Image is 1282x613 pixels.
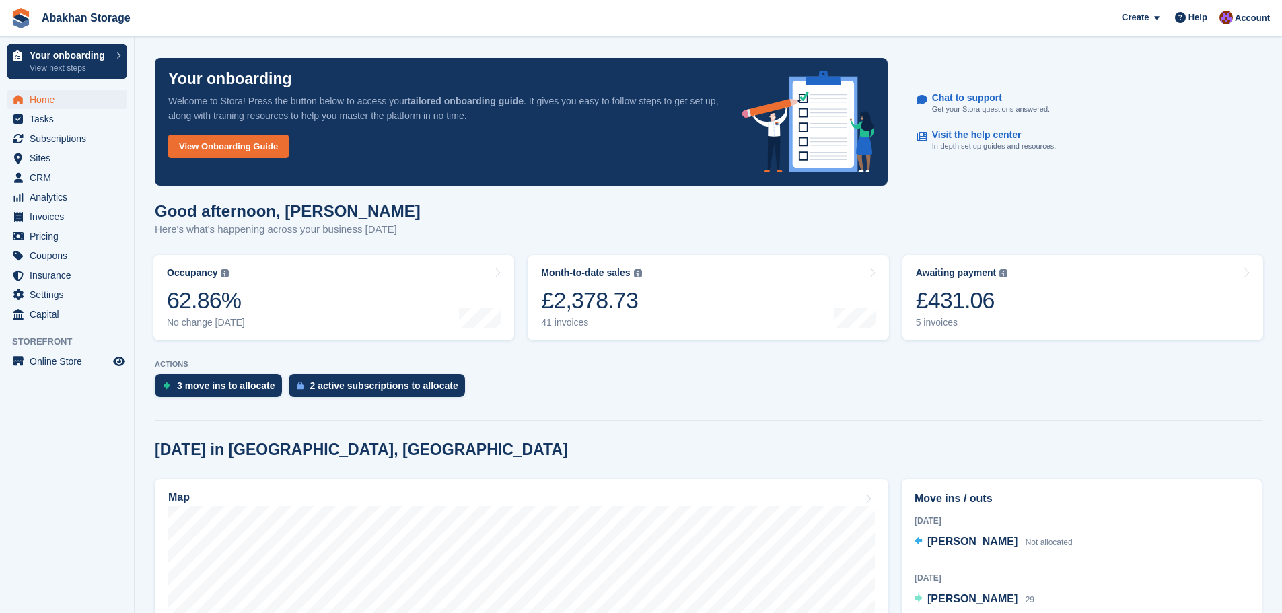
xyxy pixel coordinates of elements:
[289,374,472,404] a: 2 active subscriptions to allocate
[155,441,568,459] h2: [DATE] in [GEOGRAPHIC_DATA], [GEOGRAPHIC_DATA]
[915,572,1249,584] div: [DATE]
[7,246,127,265] a: menu
[7,110,127,129] a: menu
[634,269,642,277] img: icon-info-grey-7440780725fd019a000dd9b08b2336e03edf1995a4989e88bcd33f0948082b44.svg
[155,360,1262,369] p: ACTIONS
[167,317,245,328] div: No change [DATE]
[915,515,1249,527] div: [DATE]
[932,104,1050,115] p: Get your Stora questions answered.
[541,317,641,328] div: 41 invoices
[7,168,127,187] a: menu
[168,71,292,87] p: Your onboarding
[7,305,127,324] a: menu
[30,168,110,187] span: CRM
[541,287,641,314] div: £2,378.73
[915,591,1034,608] a: [PERSON_NAME] 29
[407,96,524,106] strong: tailored onboarding guide
[1122,11,1149,24] span: Create
[915,491,1249,507] h2: Move ins / outs
[168,94,721,123] p: Welcome to Stora! Press the button below to access your . It gives you easy to follow steps to ge...
[1235,11,1270,25] span: Account
[153,255,514,340] a: Occupancy 62.86% No change [DATE]
[30,90,110,109] span: Home
[297,381,304,390] img: active_subscription_to_allocate_icon-d502201f5373d7db506a760aba3b589e785aa758c864c3986d89f69b8ff3...
[30,227,110,246] span: Pricing
[7,188,127,207] a: menu
[167,267,217,279] div: Occupancy
[12,335,134,349] span: Storefront
[30,110,110,129] span: Tasks
[932,141,1057,152] p: In-depth set up guides and resources.
[932,129,1046,141] p: Visit the help center
[30,129,110,148] span: Subscriptions
[7,352,127,371] a: menu
[221,269,229,277] img: icon-info-grey-7440780725fd019a000dd9b08b2336e03edf1995a4989e88bcd33f0948082b44.svg
[7,129,127,148] a: menu
[7,149,127,168] a: menu
[1026,538,1073,547] span: Not allocated
[155,374,289,404] a: 3 move ins to allocate
[1026,595,1034,604] span: 29
[1188,11,1207,24] span: Help
[310,380,458,391] div: 2 active subscriptions to allocate
[999,269,1007,277] img: icon-info-grey-7440780725fd019a000dd9b08b2336e03edf1995a4989e88bcd33f0948082b44.svg
[30,188,110,207] span: Analytics
[932,92,1039,104] p: Chat to support
[30,207,110,226] span: Invoices
[30,62,110,74] p: View next steps
[7,207,127,226] a: menu
[916,267,997,279] div: Awaiting payment
[30,149,110,168] span: Sites
[30,50,110,60] p: Your onboarding
[11,8,31,28] img: stora-icon-8386f47178a22dfd0bd8f6a31ec36ba5ce8667c1dd55bd0f319d3a0aa187defe.svg
[742,71,874,172] img: onboarding-info-6c161a55d2c0e0a8cae90662b2fe09162a5109e8cc188191df67fb4f79e88e88.svg
[30,285,110,304] span: Settings
[916,287,1008,314] div: £431.06
[177,380,275,391] div: 3 move ins to allocate
[7,44,127,79] a: Your onboarding View next steps
[167,287,245,314] div: 62.86%
[30,266,110,285] span: Insurance
[168,135,289,158] a: View Onboarding Guide
[528,255,888,340] a: Month-to-date sales £2,378.73 41 invoices
[927,593,1018,604] span: [PERSON_NAME]
[111,353,127,369] a: Preview store
[7,90,127,109] a: menu
[155,222,421,238] p: Here's what's happening across your business [DATE]
[7,227,127,246] a: menu
[155,202,421,220] h1: Good afternoon, [PERSON_NAME]
[163,382,170,390] img: move_ins_to_allocate_icon-fdf77a2bb77ea45bf5b3d319d69a93e2d87916cf1d5bf7949dd705db3b84f3ca.svg
[168,491,190,503] h2: Map
[917,85,1249,122] a: Chat to support Get your Stora questions answered.
[7,285,127,304] a: menu
[7,266,127,285] a: menu
[916,317,1008,328] div: 5 invoices
[30,352,110,371] span: Online Store
[902,255,1263,340] a: Awaiting payment £431.06 5 invoices
[1219,11,1233,24] img: William Abakhan
[36,7,136,29] a: Abakhan Storage
[30,305,110,324] span: Capital
[917,122,1249,159] a: Visit the help center In-depth set up guides and resources.
[30,246,110,265] span: Coupons
[541,267,630,279] div: Month-to-date sales
[915,534,1073,551] a: [PERSON_NAME] Not allocated
[927,536,1018,547] span: [PERSON_NAME]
